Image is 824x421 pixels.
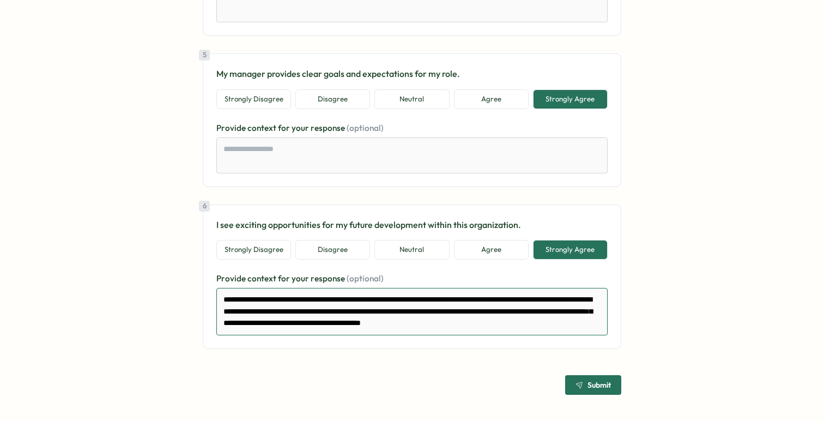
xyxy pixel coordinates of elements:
[454,240,529,260] button: Agree
[347,273,384,284] span: (optional)
[278,123,292,133] span: for
[216,89,291,109] button: Strongly Disagree
[533,240,608,260] button: Strongly Agree
[374,89,449,109] button: Neutral
[199,50,210,61] div: 5
[216,240,291,260] button: Strongly Disagree
[565,375,621,395] button: Submit
[292,123,311,133] span: your
[216,67,608,81] p: My manager provides clear goals and expectations for my role.
[295,89,370,109] button: Disagree
[587,381,611,389] span: Submit
[292,273,311,284] span: your
[278,273,292,284] span: for
[216,273,247,284] span: Provide
[295,240,370,260] button: Disagree
[311,123,347,133] span: response
[247,123,278,133] span: context
[347,123,384,133] span: (optional)
[199,201,210,212] div: 6
[216,218,608,232] p: I see exciting opportunities for my future development within this organization.
[374,240,449,260] button: Neutral
[311,273,347,284] span: response
[216,123,247,133] span: Provide
[454,89,529,109] button: Agree
[533,89,608,109] button: Strongly Agree
[247,273,278,284] span: context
